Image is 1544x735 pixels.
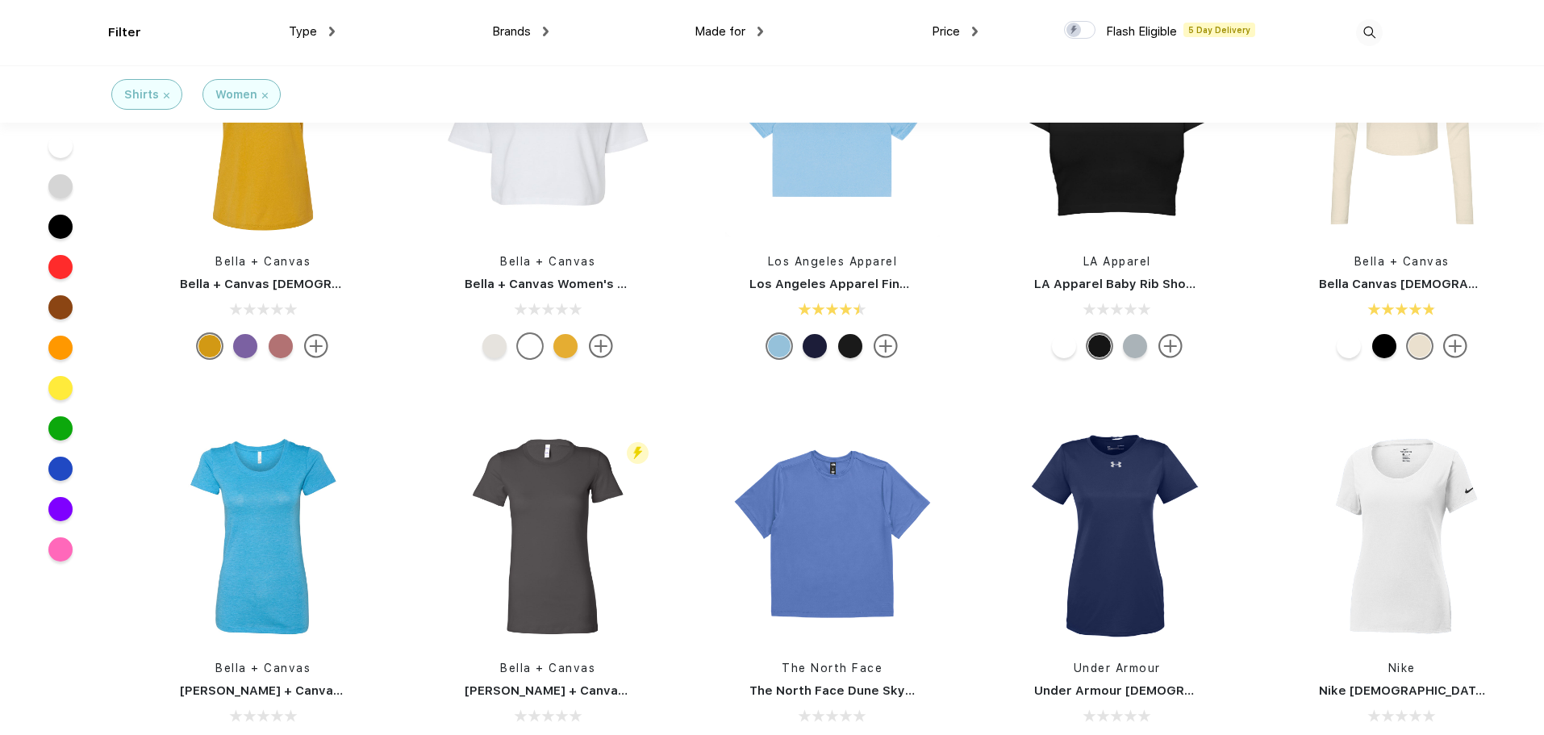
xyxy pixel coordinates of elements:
img: func=resize&h=266 [725,23,940,237]
a: [PERSON_NAME] + Canvas Women's Triblend Tee [180,683,481,698]
div: Heather Grey [1123,334,1147,358]
img: dropdown.png [329,27,335,36]
img: more.svg [589,334,613,358]
div: Black [1087,334,1112,358]
div: White [1052,334,1076,358]
a: [PERSON_NAME] + Canvas [DEMOGRAPHIC_DATA]' The Favorite T-Shirt [465,683,899,698]
img: func=resize&h=266 [1010,23,1225,237]
div: White [518,334,542,358]
div: Filter [108,23,141,42]
div: Women [215,86,257,103]
a: Bella + Canvas Women's Jersey Crop Tee [465,277,721,291]
img: filter_cancel.svg [164,93,169,98]
div: Purple Triblend [233,334,257,358]
a: Bella + Canvas [DEMOGRAPHIC_DATA]' Relaxed Jersey V-Neck T-Shirt [180,277,609,291]
a: Bella + Canvas [500,255,595,268]
img: func=resize&h=266 [725,429,940,644]
a: The North Face [782,662,883,674]
span: Made for [695,24,745,39]
img: func=resize&h=266 [1295,23,1509,237]
div: Mauve [269,334,293,358]
a: Los Angeles Apparel [768,255,898,268]
div: Baby Blue [767,334,791,358]
a: The North Face Dune Sky Short-Sleeve Shirt - Women's [749,683,1093,698]
a: Bella + Canvas [500,662,595,674]
img: func=resize&h=266 [440,429,655,644]
a: Under Armour [1074,662,1161,674]
img: more.svg [1443,334,1467,358]
div: Mustard [553,334,578,358]
a: LA Apparel Baby Rib Short Sleeve V-Neck [1034,277,1292,291]
img: dropdown.png [757,27,763,36]
span: Type [289,24,317,39]
a: Los Angeles Apparel Fine Jersey S/S Crop Tee [749,277,1039,291]
img: func=resize&h=266 [1295,429,1509,644]
a: Bella + Canvas [1354,255,1450,268]
span: Brands [492,24,531,39]
img: more.svg [874,334,898,358]
a: Bella + Canvas [215,662,311,674]
div: Sol Natural Blnd [1408,334,1432,358]
img: more.svg [1158,334,1183,358]
img: dropdown.png [543,27,549,36]
a: Under Armour [DEMOGRAPHIC_DATA]' Locker T-Shirt 2.0 [1034,683,1382,698]
span: Price [932,24,960,39]
img: func=resize&h=266 [440,23,655,237]
div: Navy [803,334,827,358]
a: LA Apparel [1083,255,1151,268]
a: Bella + Canvas [215,255,311,268]
img: flash_active_toggle.svg [627,442,649,464]
img: func=resize&h=266 [156,429,370,644]
img: func=resize&h=266 [1010,429,1225,644]
img: func=resize&h=266 [156,23,370,237]
img: desktop_search.svg [1356,19,1383,46]
div: Mustard [198,334,222,358]
img: dropdown.png [972,27,978,36]
img: more.svg [304,334,328,358]
a: Nike [1388,662,1416,674]
span: Flash Eligible [1106,24,1177,39]
img: filter_cancel.svg [262,93,268,98]
div: Solid Wht Blend [1337,334,1361,358]
div: Vintage White [482,334,507,358]
div: Solid Blk Blend [1372,334,1396,358]
div: Shirts [124,86,159,103]
div: Black [838,334,862,358]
